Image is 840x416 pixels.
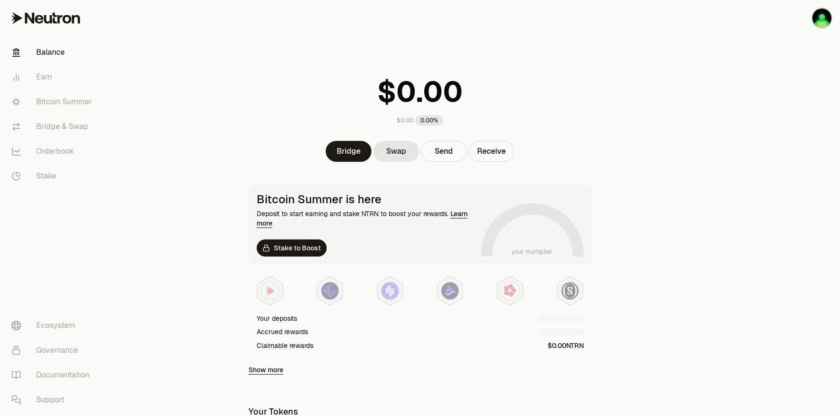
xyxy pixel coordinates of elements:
img: KO [812,9,831,28]
a: Orderbook [4,139,103,164]
div: Your deposits [257,314,297,323]
div: Bitcoin Summer is here [257,193,477,206]
a: Stake [4,164,103,188]
img: EtherFi Points [321,282,339,299]
a: Bitcoin Summer [4,89,103,114]
a: Swap [373,141,419,162]
div: $0.00 [397,117,413,124]
a: Balance [4,40,103,65]
img: Structured Points [561,282,579,299]
img: NTRN [261,282,279,299]
a: Documentation [4,363,103,387]
a: Bridge [326,141,371,162]
a: Ecosystem [4,313,103,338]
div: Accrued rewards [257,327,308,337]
div: Deposit to start earning and stake NTRN to boost your rewards. [257,209,477,228]
span: your multiplier [511,247,553,257]
img: Bedrock Diamonds [441,282,459,299]
button: Receive [469,141,514,162]
a: Earn [4,65,103,89]
a: Stake to Boost [257,239,327,257]
button: Send [421,141,467,162]
a: Show more [249,365,283,375]
a: Governance [4,338,103,363]
div: Claimable rewards [257,341,313,350]
img: Solv Points [381,282,399,299]
a: Support [4,387,103,412]
img: Mars Fragments [501,282,519,299]
a: Bridge & Swap [4,114,103,139]
div: 0.00% [415,115,443,126]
